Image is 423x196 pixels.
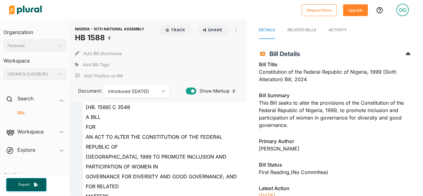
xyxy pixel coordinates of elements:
button: Export [6,178,46,191]
span: [HB. 1588] C 3549 [86,104,130,110]
h3: Organization [3,23,67,37]
p: Add Position on Bill [84,73,122,79]
a: Upgrade [343,7,368,13]
button: Share [197,25,229,35]
h1: HB 1588 [75,32,144,43]
span: NIGERIA - 10TH NATIONAL ASSEMBLY [75,27,144,31]
h3: Bill Title [259,61,411,68]
button: Upgrade [343,4,368,16]
h3: Latest Action [259,185,411,192]
div: Constitution of the Federal Republic of Nigeria, 1999 (Sixth Alteration) Bill, 2024 [259,61,411,87]
h2: Workspace [17,128,44,135]
a: OO [391,1,414,19]
div: Add Position Statement [75,71,122,81]
a: Bills [10,110,63,116]
div: OO [396,4,409,16]
a: RELATED BILLS [287,21,316,39]
button: Add Bill Shortname [83,48,122,58]
div: Tooltip anchor [231,88,237,94]
button: Request Demo [302,4,337,16]
div: First Reading , (no committee) [259,168,411,176]
span: Add Bill Tags [82,62,109,68]
div: Tooltip anchor [107,35,112,41]
div: Introduced ([DATE]) [108,88,159,94]
span: A BILL [86,114,101,120]
div: This Bill seeks to alter the provisions of the Constitution of the Federal Republic of Nigeria, 1... [259,92,411,133]
h3: Bill Summary [259,92,411,99]
a: Details [259,21,275,39]
span: GOVERNANCE FOR DIVERSITY AND GOOD GOVERNANCE; AND FOR RELATED [86,173,237,189]
a: Request Demo [302,7,337,13]
span: Show Markup [196,88,229,94]
span: Export [14,182,34,187]
span: FOR [86,124,95,130]
button: Track [159,25,192,35]
h3: Bill Status [259,161,411,168]
div: ORUMEN OJEABURU [7,71,56,77]
a: Activity [329,21,347,39]
div: Personal [7,42,56,49]
span: AN ACT TO ALTER THE CONSTITUTION OF THE FEDERAL REPUBLIC OF [86,134,222,150]
h3: Primary Author [259,137,411,145]
span: Document: [75,88,97,94]
div: RELATED BILLS [287,27,316,33]
h3: Workspace [3,52,67,65]
button: Share [194,25,231,35]
span: Details [259,28,275,32]
span: [GEOGRAPHIC_DATA], 1999 TO PROMOTE INCLUSION AND PARTICIPATION OF WOMEN IN [86,154,226,170]
h4: Saved [0,164,70,179]
span: Activity [329,28,347,32]
h2: Search [17,95,33,102]
span: Bill Details [266,50,300,58]
div: [PERSON_NAME] [259,145,411,152]
div: Add tags [75,60,109,69]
